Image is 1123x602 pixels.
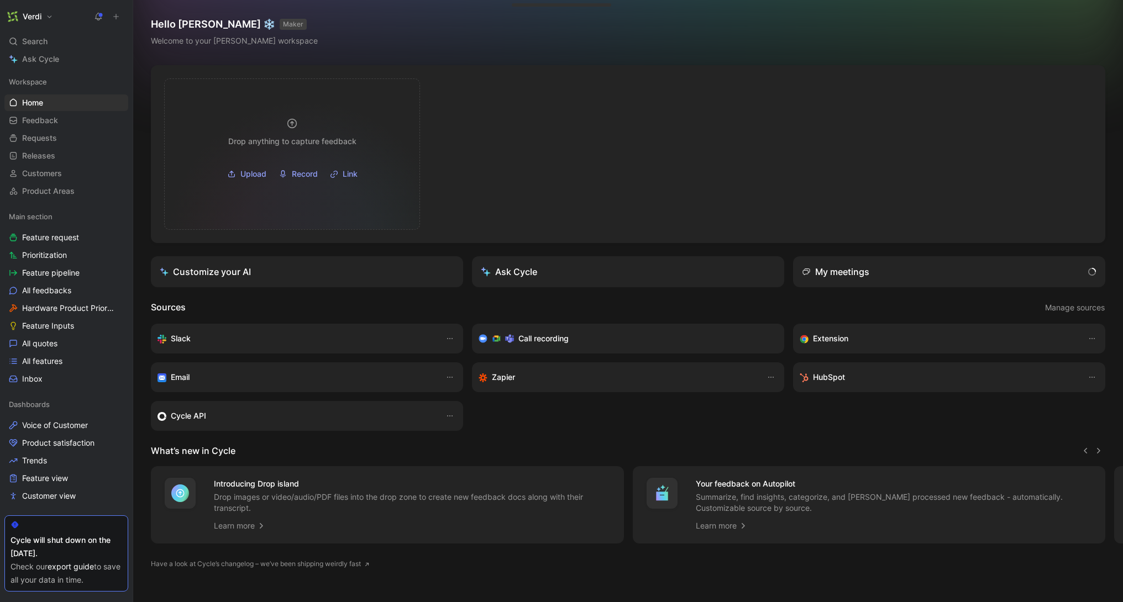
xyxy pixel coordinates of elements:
span: Product satisfaction [22,437,95,448]
h2: Sources [151,300,186,315]
a: Inbox [4,371,128,387]
h3: Zapier [492,371,515,384]
button: Manage sources [1045,300,1105,315]
a: Learn more [696,519,748,532]
span: Customer view [22,490,76,501]
span: Feedback [22,115,58,126]
h2: What’s new in Cycle [151,444,235,457]
div: Record & transcribe meetings from Zoom, Meet & Teams. [479,332,769,345]
a: Home [4,94,128,111]
h3: Email [171,371,190,384]
span: Hardware Product Prioritization [22,303,115,314]
div: Sync customers & send feedback from custom sources. Get inspired by our favorite use case [158,409,434,423]
div: Capture feedback from anywhere on the web [800,332,1077,345]
a: Ask Cycle [4,51,128,67]
span: Feature view [22,473,68,484]
span: Trends [22,455,47,466]
span: Ask Cycle [22,52,59,66]
p: Drop images or video/audio/PDF files into the drop zone to create new feedback docs along with th... [214,492,611,514]
p: Summarize, find insights, categorize, and [PERSON_NAME] processed new feedback - automatically. C... [696,492,1093,514]
h3: Extension [813,332,848,345]
span: Main section [9,211,53,222]
a: Feature Inputs [4,318,128,334]
a: All features [4,353,128,369]
span: All quotes [22,338,57,349]
div: Customize your AI [160,265,251,278]
h3: Cycle API [171,409,206,423]
div: My meetings [802,265,869,278]
a: Customize your AI [151,256,463,287]
button: Upload [223,166,270,182]
a: Requests [4,130,128,146]
a: Voice of Customer [4,417,128,434]
a: Trends [4,452,128,469]
a: Customers [4,165,128,182]
h1: Verdi [23,12,41,22]
a: Feature view [4,470,128,487]
a: All quotes [4,335,128,352]
span: Feature pipeline [22,267,80,278]
span: Manage sources [1045,301,1105,314]
div: Workspace [4,73,128,90]
a: Feature pipeline [4,265,128,281]
button: Ask Cycle [472,256,784,287]
h3: Call recording [518,332,569,345]
span: All feedbacks [22,285,71,296]
span: All features [22,356,62,367]
a: Releases [4,147,128,164]
div: Drop anything to capture feedback [228,135,356,148]
a: Feedback [4,112,128,129]
div: Dashboards [4,396,128,413]
h4: Introducing Drop island [214,477,611,490]
span: Inbox [22,373,43,384]
button: VerdiVerdi [4,9,56,24]
span: Record [292,167,318,181]
span: Voice of Customer [22,420,88,431]
span: Requests [22,133,57,144]
div: Cycle will shut down on the [DATE]. [11,534,122,560]
span: Feature Inputs [22,320,74,331]
a: Feature request [4,229,128,246]
span: Search [22,35,48,48]
a: Customer view [4,488,128,504]
button: Record [275,166,322,182]
h1: Hello [PERSON_NAME] ❄️ [151,18,318,31]
a: Product Areas [4,183,128,199]
span: Feature request [22,232,79,243]
span: Link [343,167,358,181]
a: All feedbacks [4,282,128,299]
a: Prioritization [4,247,128,263]
span: Dashboards [9,399,50,410]
span: Customers [22,168,62,179]
h4: Your feedback on Autopilot [696,477,1093,490]
div: DashboardsVoice of CustomerProduct satisfactionTrendsFeature viewCustomer view [4,396,128,504]
div: Forward emails to your feedback inbox [158,371,434,384]
div: Sync your customers, send feedback and get updates in Slack [158,332,434,345]
div: Check our to save all your data in time. [11,560,122,587]
div: Search [4,33,128,50]
span: Releases [22,150,55,161]
span: Product Areas [22,186,75,197]
div: Main sectionFeature requestPrioritizationFeature pipelineAll feedbacksHardware Product Prioritiza... [4,208,128,387]
div: Capture feedback from thousands of sources with Zapier (survey results, recordings, sheets, etc). [479,371,755,384]
a: Learn more [214,519,266,532]
h3: Slack [171,332,191,345]
div: Welcome to your [PERSON_NAME] workspace [151,34,318,47]
a: export guide [48,562,94,571]
div: Ask Cycle [481,265,537,278]
button: Link [326,166,361,182]
a: Product satisfaction [4,435,128,451]
h3: HubSpot [813,371,845,384]
span: Workspace [9,76,47,87]
span: Home [22,97,43,108]
span: Upload [240,167,266,181]
a: Hardware Product Prioritization [4,300,128,316]
button: MAKER [280,19,307,30]
a: Have a look at Cycle’s changelog – we’ve been shipping weirdly fast [151,558,370,569]
img: Verdi [7,11,18,22]
span: Prioritization [22,250,67,261]
div: Main section [4,208,128,225]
